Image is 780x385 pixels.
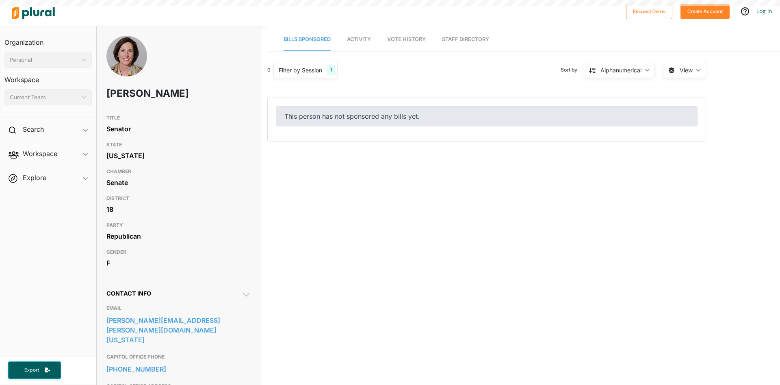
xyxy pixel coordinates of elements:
[442,28,489,51] a: Staff Directory
[106,230,251,242] div: Republican
[106,113,251,123] h3: TITLE
[106,220,251,230] h3: PARTY
[680,7,730,15] a: Create Account
[626,7,672,15] a: Request Demo
[8,361,61,379] button: Export
[106,150,251,162] div: [US_STATE]
[10,93,78,102] div: Current Team
[680,66,693,74] span: View
[106,81,193,106] h1: [PERSON_NAME]
[106,123,251,135] div: Senator
[23,125,44,134] h2: Search
[106,194,251,203] h3: DISTRICT
[284,28,331,51] a: Bills Sponsored
[4,68,92,86] h3: Workspace
[327,65,336,75] div: 1
[106,203,251,215] div: 18
[561,66,584,74] span: Sort by
[106,303,251,313] h3: EMAIL
[106,363,251,375] a: [PHONE_NUMBER]
[626,4,672,19] button: Request Demo
[106,36,147,90] img: Headshot of Lois Kolkhorst
[106,140,251,150] h3: STATE
[276,106,698,126] div: This person has not sponsored any bills yet.
[756,7,772,15] a: Log In
[284,36,331,42] span: Bills Sponsored
[106,352,251,362] h3: CAPITOL OFFICE PHONE
[267,66,271,74] div: 0
[106,167,251,176] h3: CHAMBER
[19,367,45,374] span: Export
[387,36,426,42] span: Vote History
[680,4,730,19] button: Create Account
[106,314,251,346] a: [PERSON_NAME][EMAIL_ADDRESS][PERSON_NAME][DOMAIN_NAME][US_STATE]
[106,290,151,297] span: Contact Info
[600,66,641,74] div: Alphanumerical
[347,28,371,51] a: Activity
[106,176,251,189] div: Senate
[387,28,426,51] a: Vote History
[106,247,251,257] h3: GENDER
[10,56,78,64] div: Personal
[279,66,322,74] div: Filter by Session
[106,257,251,269] div: F
[347,36,371,42] span: Activity
[4,30,92,48] h3: Organization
